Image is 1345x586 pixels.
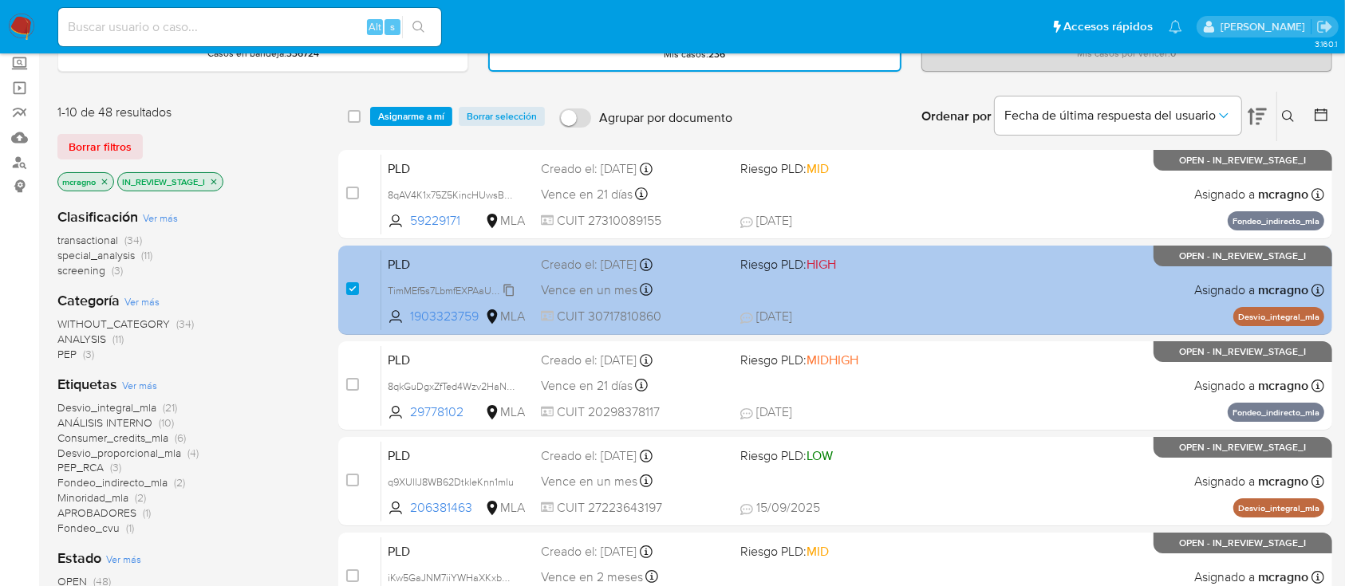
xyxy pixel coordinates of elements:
[402,16,435,38] button: search-icon
[369,19,381,34] span: Alt
[1063,18,1153,35] span: Accesos rápidos
[1221,19,1311,34] p: marielabelen.cragno@mercadolibre.com
[1169,20,1182,33] a: Notificaciones
[58,17,441,37] input: Buscar usuario o caso...
[1315,37,1337,50] span: 3.160.1
[1316,18,1333,35] a: Salir
[390,19,395,34] span: s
